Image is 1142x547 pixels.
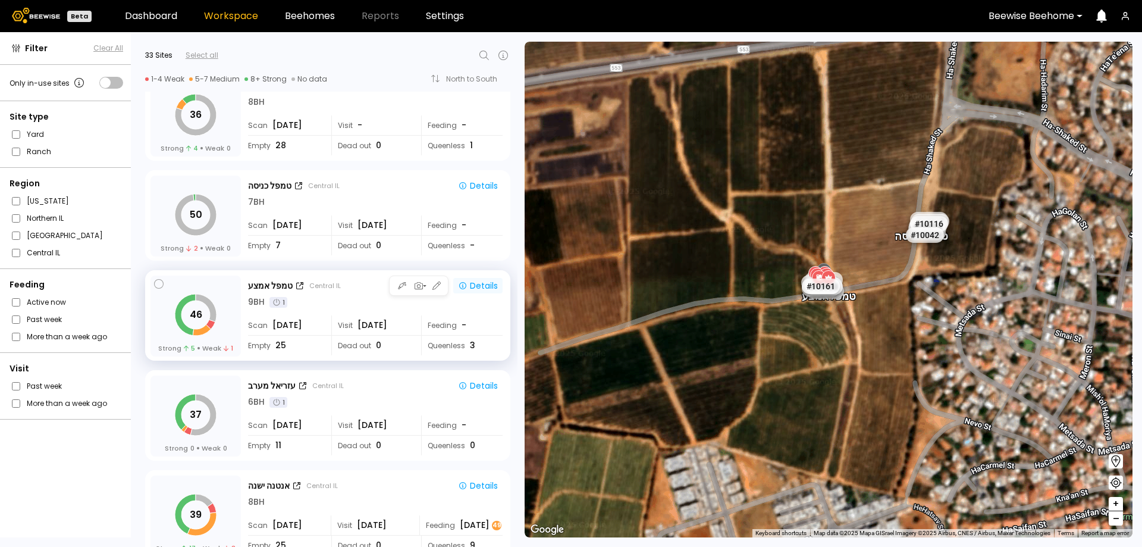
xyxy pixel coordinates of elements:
[911,214,949,229] div: # 10010
[186,243,197,253] span: 2
[248,236,323,255] div: Empty
[462,419,468,432] div: -
[470,139,473,152] span: 1
[814,530,1050,536] span: Map data ©2025 Mapa GISrael Imagery ©2025 Airbus, CNES / Airbus, Maxar Technologies
[248,180,291,192] div: טמפל כניסה
[27,397,107,410] label: More than a week ago
[376,339,381,352] span: 0
[67,11,92,22] div: Beta
[331,136,413,155] div: Dead out
[458,280,498,291] div: Details
[190,308,202,321] tspan: 46
[470,239,475,252] span: -
[331,236,413,255] div: Dead out
[269,297,287,308] div: 1
[1058,530,1074,536] a: Terms
[190,108,202,121] tspan: 36
[357,319,387,332] span: [DATE]
[421,236,503,255] div: Queenless
[421,136,503,155] div: Queenless
[331,436,413,455] div: Dead out
[291,74,327,84] div: No data
[248,215,323,235] div: Scan
[248,380,296,392] div: עזריאל מערב
[184,343,195,353] span: 5
[248,196,265,208] div: 7 BH
[419,515,503,535] div: Feeding
[312,381,344,390] div: Central IL
[462,219,468,232] div: -
[755,529,807,537] button: Keyboard shortcuts
[331,336,413,355] div: Dead out
[285,11,335,21] a: Beehomes
[244,74,287,84] div: 8+ Strong
[190,208,202,221] tspan: 50
[27,128,44,140] label: Yard
[275,339,286,352] span: 25
[272,119,302,132] span: [DATE]
[376,439,381,452] span: 0
[93,43,123,54] button: Clear All
[10,362,123,375] div: Visit
[909,218,947,233] div: # 10014
[802,280,840,296] div: # 10169
[331,315,413,335] div: Visit
[248,315,323,335] div: Scan
[27,212,64,224] label: Northern IL
[453,478,503,493] button: Details
[528,522,567,537] a: Open this area in Google Maps (opens a new window)
[376,239,381,252] span: 0
[470,339,475,352] span: 3
[453,378,503,393] button: Details
[1109,511,1123,526] button: –
[357,419,387,432] span: [DATE]
[248,396,265,408] div: 6 BH
[227,243,231,253] span: 0
[27,145,51,158] label: Ranch
[421,115,503,135] div: Feeding
[248,296,265,308] div: 9 BH
[248,515,323,535] div: Scan
[158,343,234,353] div: Strong Weak
[224,343,233,353] span: 1
[1112,496,1119,511] span: +
[272,319,302,332] span: [DATE]
[275,139,286,152] span: 28
[145,50,172,61] div: 33 Sites
[10,177,123,190] div: Region
[421,215,503,235] div: Feeding
[165,443,227,453] div: Strong Weak
[189,74,240,84] div: 5-7 Medium
[25,42,48,55] span: Filter
[528,522,567,537] img: Google
[248,336,323,355] div: Empty
[10,76,86,90] div: Only in-use sites
[421,336,503,355] div: Queenless
[458,180,498,191] div: Details
[248,136,323,155] div: Empty
[10,279,123,291] div: Feeding
[248,496,265,508] div: 8 BH
[161,143,231,153] div: Strong Weak
[331,115,413,135] div: Visit
[27,296,66,308] label: Active now
[462,319,468,332] div: -
[248,415,323,435] div: Scan
[805,279,843,295] div: # 10163
[186,143,198,153] span: 4
[272,219,302,232] span: [DATE]
[223,443,227,453] span: 0
[802,277,856,302] div: טמפל אמצע
[906,227,944,243] div: # 10042
[421,415,503,435] div: Feeding
[227,143,231,153] span: 0
[269,397,287,408] div: 1
[331,515,412,535] div: Visit
[458,480,498,491] div: Details
[190,443,194,453] span: 0
[470,439,475,452] span: 0
[357,519,387,532] span: [DATE]
[331,415,413,435] div: Visit
[458,380,498,391] div: Details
